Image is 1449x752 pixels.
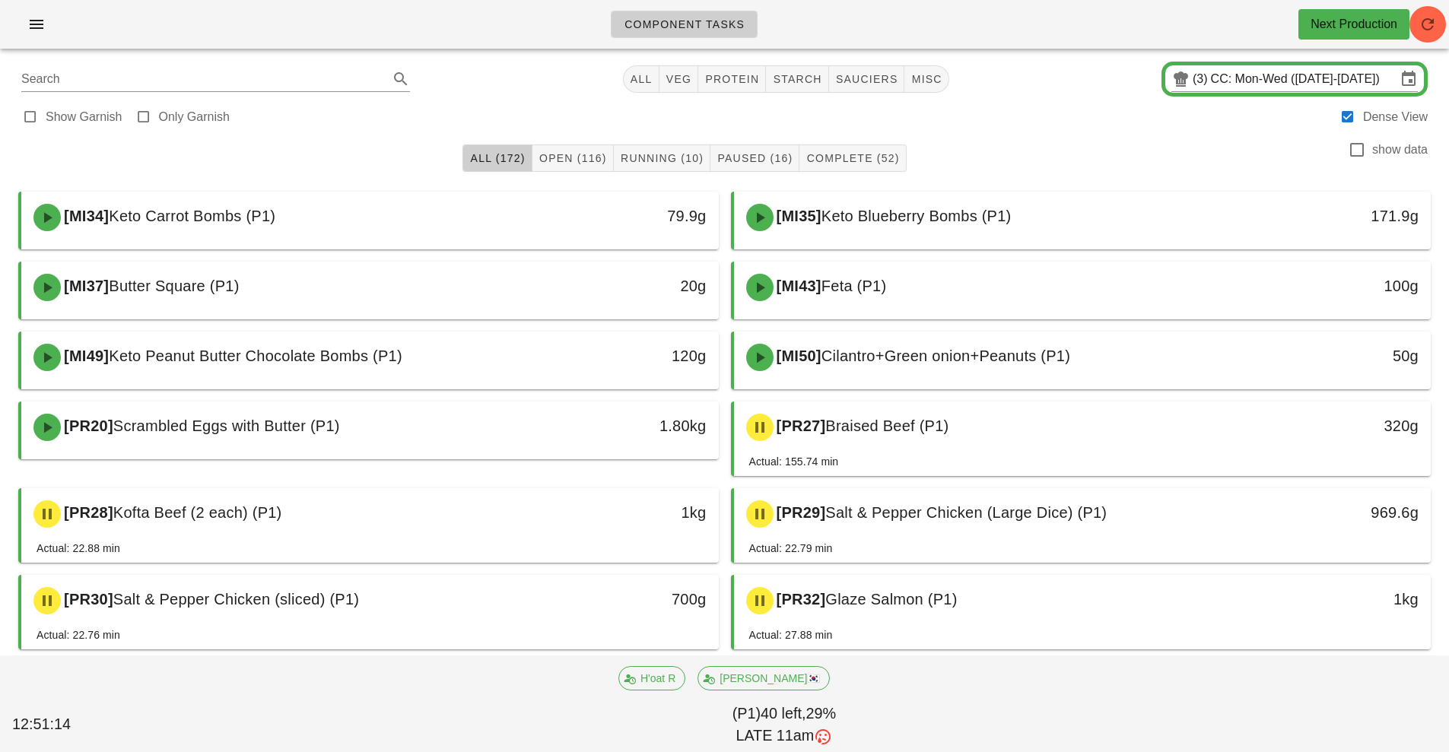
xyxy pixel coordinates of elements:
[61,504,113,521] span: [PR28]
[772,73,821,85] span: starch
[904,65,949,93] button: misc
[1264,344,1419,368] div: 50g
[1264,414,1419,438] div: 320g
[774,347,821,364] span: [MI50]
[821,208,1012,224] span: Keto Blueberry Bombs (P1)
[9,710,129,739] div: 12:51:14
[774,278,821,294] span: [MI43]
[109,208,275,224] span: Keto Carrot Bombs (P1)
[766,65,828,93] button: starch
[829,65,905,93] button: sauciers
[61,591,113,608] span: [PR30]
[710,144,799,172] button: Paused (16)
[551,344,706,368] div: 120g
[462,144,532,172] button: All (172)
[749,540,833,557] div: Actual: 22.79 min
[806,152,899,164] span: Complete (52)
[708,667,821,690] span: [PERSON_NAME]🇰🇷
[666,73,692,85] span: veg
[61,417,113,434] span: [PR20]
[37,540,120,557] div: Actual: 22.88 min
[799,144,906,172] button: Complete (52)
[1193,71,1211,87] div: (3)
[717,152,793,164] span: Paused (16)
[630,73,653,85] span: All
[910,73,942,85] span: misc
[1264,500,1419,525] div: 969.6g
[1311,15,1397,33] div: Next Production
[624,18,745,30] span: Component Tasks
[1372,142,1428,157] label: show data
[774,208,821,224] span: [MI35]
[551,204,706,228] div: 79.9g
[825,504,1107,521] span: Salt & Pepper Chicken (Large Dice) (P1)
[37,627,120,643] div: Actual: 22.76 min
[129,700,1440,750] div: (P1) 29%
[774,417,826,434] span: [PR27]
[113,504,282,521] span: Kofta Beef (2 each) (P1)
[1264,587,1419,611] div: 1kg
[623,65,659,93] button: All
[113,591,359,608] span: Salt & Pepper Chicken (sliced) (P1)
[835,73,898,85] span: sauciers
[774,504,826,521] span: [PR29]
[825,417,949,434] span: Braised Beef (P1)
[61,347,109,364] span: [MI49]
[659,65,699,93] button: veg
[469,152,525,164] span: All (172)
[132,725,1437,747] div: LATE 11am
[532,144,614,172] button: Open (116)
[698,65,766,93] button: protein
[551,587,706,611] div: 700g
[61,278,109,294] span: [MI37]
[821,278,887,294] span: Feta (P1)
[611,11,758,38] a: Component Tasks
[551,414,706,438] div: 1.80kg
[628,667,675,690] span: H'oat R
[749,627,833,643] div: Actual: 27.88 min
[113,417,340,434] span: Scrambled Eggs with Butter (P1)
[551,500,706,525] div: 1kg
[749,453,839,470] div: Actual: 155.74 min
[821,347,1070,364] span: Cilantro+Green onion+Peanuts (P1)
[774,591,826,608] span: [PR32]
[1363,109,1428,125] label: Dense View
[825,591,957,608] span: Glaze Salmon (P1)
[109,278,239,294] span: Butter Square (P1)
[704,73,759,85] span: protein
[614,144,710,172] button: Running (10)
[761,705,806,722] span: 40 left,
[1264,204,1419,228] div: 171.9g
[539,152,607,164] span: Open (116)
[551,274,706,298] div: 20g
[61,208,109,224] span: [MI34]
[1264,274,1419,298] div: 100g
[46,109,122,125] label: Show Garnish
[620,152,704,164] span: Running (10)
[109,347,402,364] span: Keto Peanut Butter Chocolate Bombs (P1)
[159,109,230,125] label: Only Garnish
